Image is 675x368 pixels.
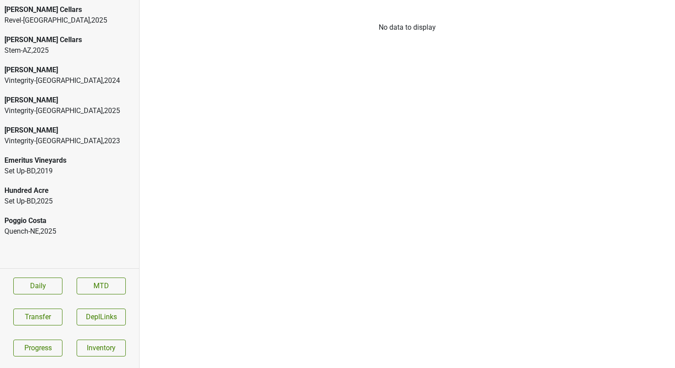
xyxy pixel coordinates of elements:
div: Revel-[GEOGRAPHIC_DATA] , 2025 [4,15,135,26]
div: Stem-AZ , 2025 [4,45,135,56]
div: Emeritus Vineyards [4,155,135,166]
div: No data to display [140,22,675,33]
div: Vintegrity-[GEOGRAPHIC_DATA] , 2024 [4,75,135,86]
div: Poggio Costa [4,215,135,226]
div: [PERSON_NAME] Cellars [4,35,135,45]
div: Vintegrity-[GEOGRAPHIC_DATA] , 2023 [4,136,135,146]
button: DeplLinks [77,309,126,325]
div: [PERSON_NAME] Cellars [4,4,135,15]
div: Set Up-BD , 2025 [4,196,135,207]
div: [PERSON_NAME] [4,95,135,106]
div: Hundred Acre [4,185,135,196]
a: Daily [13,278,62,294]
a: Progress [13,340,62,356]
a: MTD [77,278,126,294]
a: Inventory [77,340,126,356]
div: Set Up-BD , 2019 [4,166,135,176]
div: [PERSON_NAME] [4,65,135,75]
button: Transfer [13,309,62,325]
div: [PERSON_NAME] [4,125,135,136]
div: Quench-NE , 2025 [4,226,135,237]
div: Vintegrity-[GEOGRAPHIC_DATA] , 2025 [4,106,135,116]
